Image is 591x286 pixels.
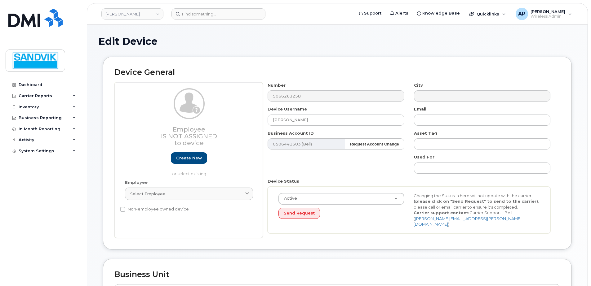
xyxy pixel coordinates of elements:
[268,130,314,136] label: Business Account ID
[174,139,204,147] span: to device
[120,206,189,213] label: Non-employee owned device
[268,106,307,112] label: Device Username
[279,193,404,204] a: Active
[130,191,166,197] span: Select employee
[125,188,253,200] a: Select employee
[114,68,560,77] h2: Device General
[280,196,297,201] span: Active
[161,132,217,140] span: Is not assigned
[268,82,286,88] label: Number
[125,126,253,146] h3: Employee
[414,216,522,227] a: [PERSON_NAME][EMAIL_ADDRESS][PERSON_NAME][DOMAIN_NAME]
[98,36,576,47] h1: Edit Device
[171,152,207,164] a: Create new
[125,171,253,177] p: or select existing
[414,154,434,160] label: Used For
[414,199,538,204] strong: (please click on "Send Request" to send to the carrier)
[414,130,437,136] label: Asset Tag
[350,142,399,146] strong: Request Account Change
[345,138,404,150] button: Request Account Change
[414,210,469,215] strong: Carrier support contact:
[278,208,320,219] button: Send Request
[414,82,423,88] label: City
[409,193,544,227] div: Changing the Status in here will not update with the carrier, , please call or email carrier to e...
[120,207,125,212] input: Non-employee owned device
[125,180,148,185] label: Employee
[414,106,426,112] label: Email
[268,178,299,184] label: Device Status
[114,270,560,279] h2: Business Unit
